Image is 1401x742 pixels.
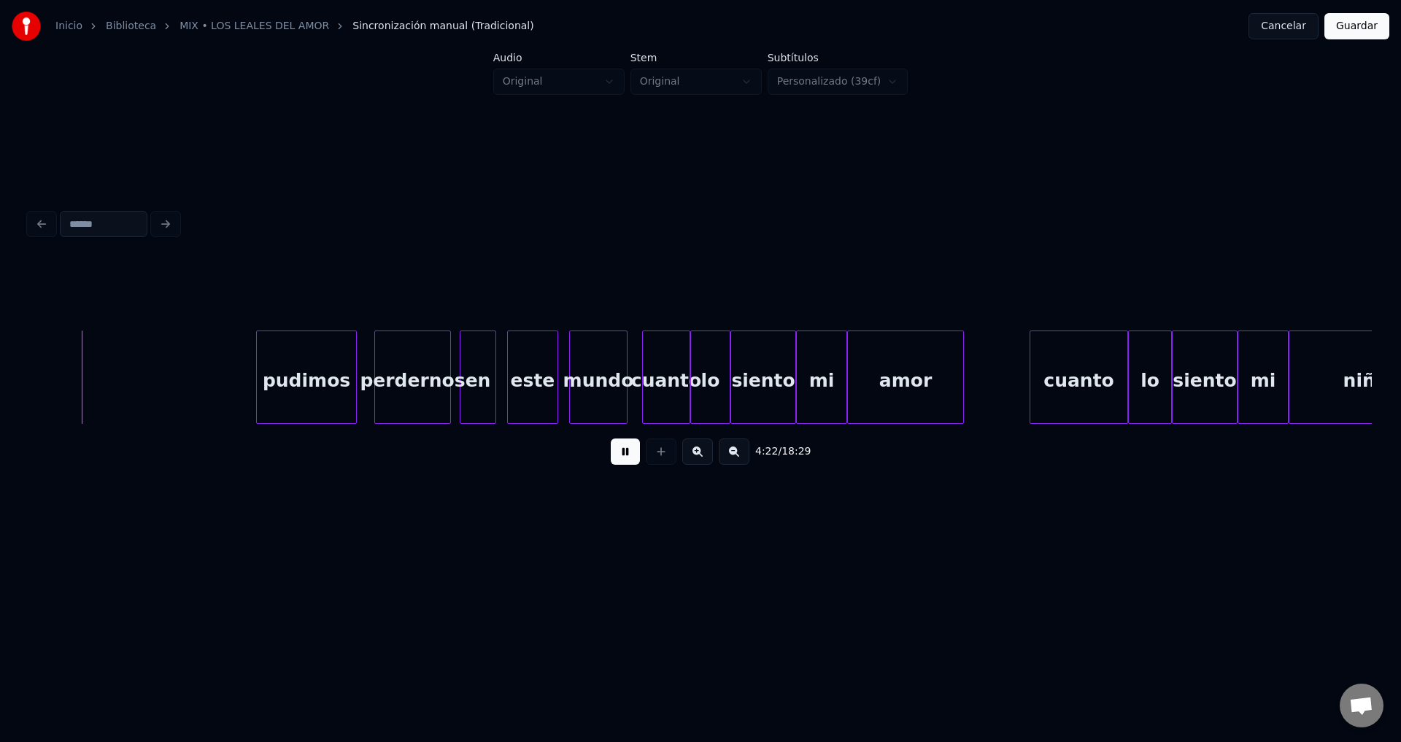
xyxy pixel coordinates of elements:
button: Cancelar [1248,13,1319,39]
label: Subtítulos [768,53,908,63]
div: / [755,444,790,459]
label: Audio [493,53,625,63]
span: 4:22 [755,444,778,459]
label: Stem [630,53,762,63]
a: MIX • LOS LEALES DEL AMOR [180,19,329,34]
span: Sincronización manual (Tradicional) [352,19,533,34]
img: youka [12,12,41,41]
a: Inicio [55,19,82,34]
a: Chat abierto [1340,684,1383,727]
button: Guardar [1324,13,1389,39]
a: Biblioteca [106,19,156,34]
span: 18:29 [781,444,811,459]
nav: breadcrumb [55,19,534,34]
